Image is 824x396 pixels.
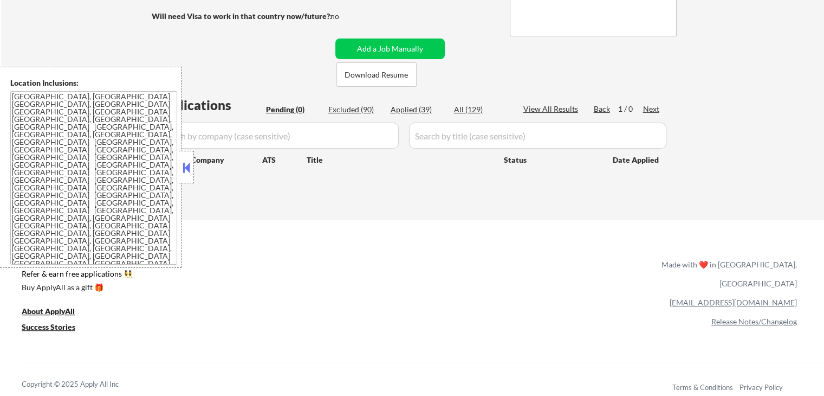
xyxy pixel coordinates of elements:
a: Terms & Conditions [672,383,733,392]
a: Refer & earn free applications 👯‍♀️ [22,270,435,282]
strong: Will need Visa to work in that country now/future?: [152,11,332,21]
div: Back [594,104,611,114]
button: Download Resume [336,62,417,87]
div: Pending (0) [266,104,320,115]
a: About ApplyAll [22,305,90,319]
div: ATS [262,155,307,165]
u: About ApplyAll [22,306,75,316]
a: Release Notes/Changelog [711,317,797,326]
div: Buy ApplyAll as a gift 🎁 [22,284,130,291]
div: Date Applied [613,155,660,165]
div: Applications [155,99,262,112]
div: Next [643,104,660,114]
div: Applied (39) [391,104,445,115]
div: Location Inclusions: [10,78,177,88]
input: Search by company (case sensitive) [155,123,399,149]
div: no [330,11,361,22]
button: Add a Job Manually [335,39,445,59]
a: Privacy Policy [739,383,783,392]
a: Success Stories [22,321,90,335]
div: All (129) [454,104,508,115]
div: Company [191,155,262,165]
div: Status [504,150,597,169]
u: Success Stories [22,322,75,331]
div: 1 / 0 [618,104,643,114]
a: [EMAIL_ADDRESS][DOMAIN_NAME] [670,298,797,307]
div: Copyright © 2025 Apply All Inc [22,379,146,390]
div: Excluded (90) [328,104,382,115]
div: View All Results [523,104,581,114]
div: Made with ❤️ in [GEOGRAPHIC_DATA], [GEOGRAPHIC_DATA] [657,255,797,293]
a: Buy ApplyAll as a gift 🎁 [22,282,130,295]
div: Title [307,155,494,165]
input: Search by title (case sensitive) [409,123,666,149]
